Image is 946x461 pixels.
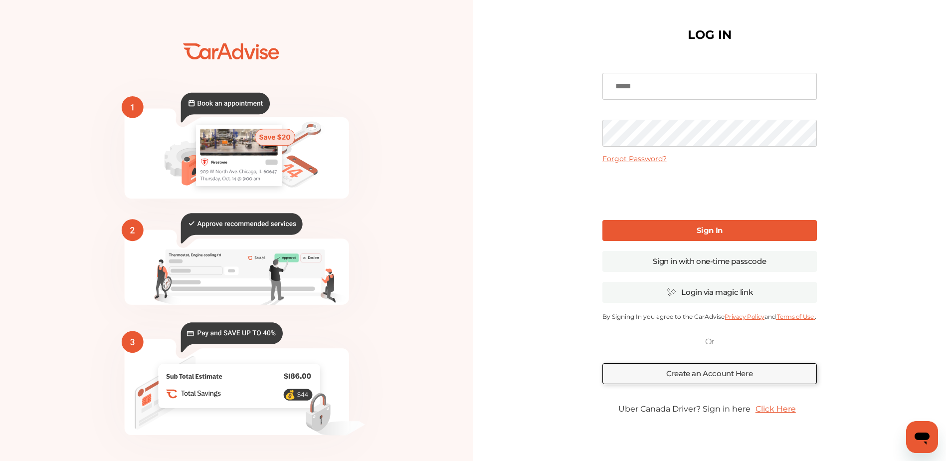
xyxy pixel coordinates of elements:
a: Click Here [751,399,801,419]
iframe: reCAPTCHA [634,171,785,210]
text: 💰 [285,390,296,400]
h1: LOG IN [688,30,732,40]
p: By Signing In you agree to the CarAdvise and . [602,313,817,320]
a: Sign in with one-time passcode [602,251,817,272]
span: Uber Canada Driver? Sign in here [618,404,751,414]
img: magic_icon.32c66aac.svg [666,287,676,297]
a: Forgot Password? [602,154,667,163]
iframe: Button to launch messaging window [906,421,938,453]
p: Or [705,336,714,347]
b: Sign In [697,226,723,235]
a: Sign In [602,220,817,241]
a: Privacy Policy [725,313,764,320]
a: Login via magic link [602,282,817,303]
a: Terms of Use [776,313,815,320]
a: Create an Account Here [602,363,817,384]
